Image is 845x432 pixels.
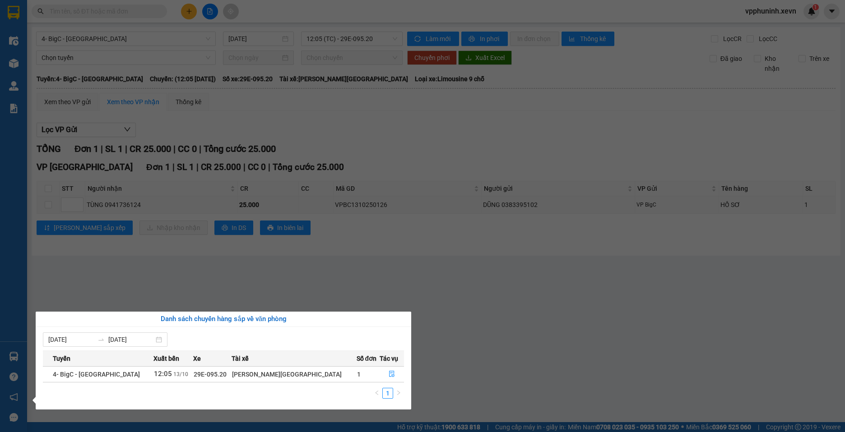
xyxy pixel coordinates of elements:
button: left [371,388,382,399]
span: Số đơn [357,354,377,363]
span: Tác vụ [380,354,398,363]
span: to [97,336,105,343]
div: [PERSON_NAME][GEOGRAPHIC_DATA] [232,369,356,379]
b: GỬI : VP [GEOGRAPHIC_DATA] [11,65,135,96]
span: 4- BigC - [GEOGRAPHIC_DATA] [53,371,140,378]
button: file-done [380,367,404,381]
input: Đến ngày [108,335,154,345]
span: 29E-095.20 [194,371,227,378]
input: Từ ngày [48,335,94,345]
span: Xuất bến [153,354,179,363]
span: Xe [193,354,201,363]
button: right [393,388,404,399]
img: logo.jpg [11,11,56,56]
span: Tuyến [53,354,70,363]
li: Previous Page [371,388,382,399]
li: Hotline: 19001155 [84,33,377,45]
span: 12:05 [154,370,172,378]
span: 13/10 [173,371,188,377]
li: 1 [382,388,393,399]
span: 1 [357,371,361,378]
a: 1 [383,388,393,398]
div: Danh sách chuyến hàng sắp về văn phòng [43,314,404,325]
span: file-done [389,371,395,378]
span: Tài xế [232,354,249,363]
span: left [374,390,380,395]
li: Số 10 ngõ 15 Ngọc Hồi, Q.[PERSON_NAME], [GEOGRAPHIC_DATA] [84,22,377,33]
span: right [396,390,401,395]
span: swap-right [97,336,105,343]
li: Next Page [393,388,404,399]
